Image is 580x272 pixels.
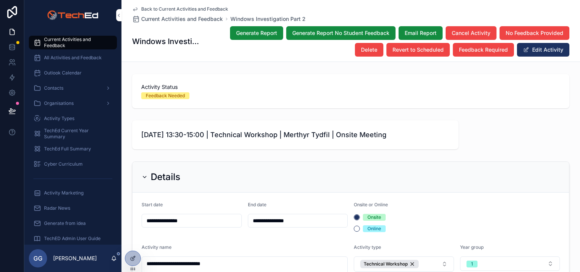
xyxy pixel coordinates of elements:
[360,260,419,268] button: Unselect 1
[29,96,117,110] a: Organisations
[29,112,117,125] a: Activity Types
[29,81,117,95] a: Contacts
[141,130,449,140] span: [DATE] 13:30-15:00 | Technical Workshop | Merthyr Tydfil | Onsite Meeting
[44,220,86,226] span: Generate from idea
[517,43,569,57] button: Edit Activity
[405,29,437,37] span: Email Report
[29,51,117,65] a: All Activities and Feedback
[29,217,117,230] a: Generate from idea
[471,261,473,267] div: 1
[44,100,74,106] span: Organisations
[29,186,117,200] a: Activity Marketing
[459,46,508,54] span: Feedback Required
[24,30,121,245] div: scrollable content
[132,36,201,47] h1: Windows Investigation Part 2
[452,29,490,37] span: Cancel Activity
[29,157,117,171] a: Cyber Curriculum
[446,26,496,40] button: Cancel Activity
[53,255,97,262] p: [PERSON_NAME]
[141,6,228,12] span: Back to Current Activities and Feedback
[44,85,63,91] span: Contacts
[142,244,172,250] span: Activity name
[467,260,478,267] button: Unselect I_1
[141,83,560,91] span: Activity Status
[142,202,163,207] span: Start date
[364,261,408,267] span: Technical Workshop
[44,55,102,61] span: All Activities and Feedback
[44,205,70,211] span: Radar News
[506,29,563,37] span: No Feedback Provided
[44,161,83,167] span: Cyber Curriculum
[132,6,228,12] a: Back to Current Activities and Feedback
[141,15,223,23] span: Current Activities and Feedback
[44,128,109,140] span: TechEd Current Year Summary
[29,142,117,156] a: TechEd Full Summary
[460,256,560,271] button: Select Button
[44,146,91,152] span: TechEd Full Summary
[29,201,117,215] a: Radar News
[399,26,443,40] button: Email Report
[386,43,450,57] button: Revert to Scheduled
[29,127,117,141] a: TechEd Current Year Summary
[29,66,117,80] a: Outlook Calendar
[44,70,82,76] span: Outlook Calendar
[29,36,117,49] a: Current Activities and Feedback
[460,244,484,250] span: Year group
[453,43,514,57] button: Feedback Required
[354,244,381,250] span: Activity type
[29,232,117,245] a: TechED Admin User Guide
[146,92,185,99] div: Feedback Needed
[392,46,444,54] span: Revert to Scheduled
[33,254,43,263] span: GG
[230,15,306,23] a: Windows Investigation Part 2
[44,190,84,196] span: Activity Marketing
[44,115,74,122] span: Activity Types
[47,9,98,21] img: App logo
[292,29,389,37] span: Generate Report No Student Feedback
[500,26,569,40] button: No Feedback Provided
[44,36,109,49] span: Current Activities and Feedback
[151,171,180,183] h2: Details
[367,225,381,232] div: Online
[355,43,383,57] button: Delete
[44,236,101,242] span: TechED Admin User Guide
[354,256,454,272] button: Select Button
[361,46,377,54] span: Delete
[132,15,223,23] a: Current Activities and Feedback
[230,26,283,40] button: Generate Report
[367,214,381,221] div: Onsite
[354,202,388,207] span: Onsite or Online
[236,29,277,37] span: Generate Report
[248,202,266,207] span: End date
[286,26,396,40] button: Generate Report No Student Feedback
